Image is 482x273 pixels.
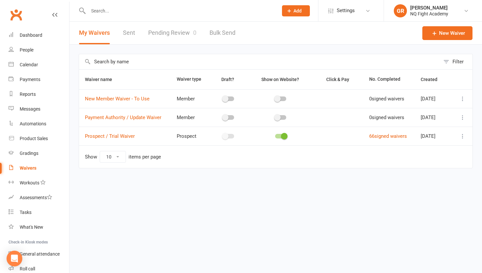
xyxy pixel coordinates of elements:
button: My Waivers [79,22,110,44]
div: Automations [20,121,46,126]
span: Click & Pay [326,77,349,82]
div: Product Sales [20,136,48,141]
span: Add [293,8,302,13]
td: [DATE] [415,127,452,145]
a: Sent [123,22,135,44]
div: Waivers [20,165,36,171]
div: Gradings [20,151,38,156]
th: Waiver type [171,70,209,89]
div: Roll call [20,266,35,271]
a: Dashboard [9,28,69,43]
div: General attendance [20,251,60,257]
div: Reports [20,92,36,97]
td: Member [171,108,209,127]
a: Pending Review0 [148,22,196,44]
button: Waiver name [85,75,119,83]
a: Messages [9,102,69,116]
div: Filter [452,58,464,66]
button: Show on Website? [255,75,306,83]
span: Show on Website? [261,77,299,82]
td: [DATE] [415,89,452,108]
span: 0 [193,29,196,36]
button: Draft? [215,75,241,83]
a: Assessments [9,190,69,205]
div: Workouts [20,180,39,185]
button: Created [421,75,445,83]
span: 0 signed waivers [369,115,404,120]
a: Workouts [9,176,69,190]
a: Prospect / Trial Waiver [85,133,135,139]
div: NQ Fight Academy [410,11,448,17]
div: Tasks [20,210,31,215]
button: Add [282,5,310,16]
a: People [9,43,69,57]
a: Payment Authority / Update Waiver [85,115,161,120]
a: Gradings [9,146,69,161]
div: What's New [20,224,43,230]
a: Automations [9,116,69,131]
a: Waivers [9,161,69,176]
div: Open Intercom Messenger [7,251,22,266]
input: Search by name [79,54,440,69]
td: Member [171,89,209,108]
a: Reports [9,87,69,102]
button: Click & Pay [320,75,356,83]
a: What's New [9,220,69,235]
span: Draft? [221,77,234,82]
a: General attendance kiosk mode [9,247,69,262]
td: [DATE] [415,108,452,127]
span: 0 signed waivers [369,96,404,102]
div: People [20,47,33,52]
a: New Member Waiver - To Use [85,96,150,102]
div: GR [394,4,407,17]
div: Messages [20,106,40,112]
span: Waiver name [85,77,119,82]
a: Payments [9,72,69,87]
button: Filter [440,54,472,69]
input: Search... [86,6,273,15]
div: [PERSON_NAME] [410,5,448,11]
div: Assessments [20,195,52,200]
a: 66signed waivers [369,133,407,139]
a: Bulk Send [210,22,235,44]
a: Clubworx [8,7,24,23]
span: Settings [337,3,355,18]
td: Prospect [171,127,209,145]
a: New Waiver [422,26,472,40]
div: Show [85,151,161,163]
a: Product Sales [9,131,69,146]
a: Tasks [9,205,69,220]
div: Dashboard [20,32,42,38]
a: Calendar [9,57,69,72]
div: Calendar [20,62,38,67]
th: No. Completed [363,70,415,89]
div: Payments [20,77,40,82]
div: items per page [129,154,161,160]
span: Created [421,77,445,82]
